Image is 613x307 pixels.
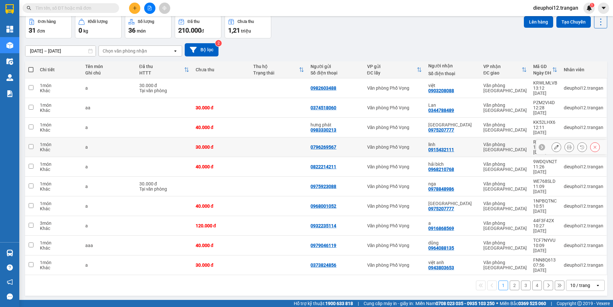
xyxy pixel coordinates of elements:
div: Văn phòng Phố Vọng [367,85,422,91]
div: 12:28 [DATE] [533,105,557,115]
th: Toggle SortBy [530,61,561,78]
div: 9WDQVN2T [533,159,557,164]
div: Văn phòng Phố Vọng [367,164,422,169]
div: Văn phòng [GEOGRAPHIC_DATA] [483,83,527,93]
button: 2 [510,281,519,290]
div: Số điện thoại [311,70,360,75]
input: Tìm tên, số ĐT hoặc mã đơn [35,5,111,12]
div: Số điện thoại [428,71,477,76]
button: Số lượng36món [125,15,172,38]
div: TCF7NYVU [533,238,557,243]
div: Văn phòng [GEOGRAPHIC_DATA] [483,162,527,172]
div: WE768SLD [533,179,557,184]
div: Văn phòng Phố Vọng [367,125,422,130]
div: KRWLMLVB [533,80,557,85]
div: dieuphoi12.trangan [564,164,603,169]
div: Khối lượng [88,19,107,24]
th: Toggle SortBy [250,61,308,78]
img: warehouse-icon [6,42,13,49]
span: copyright [577,301,582,306]
div: 0344788489 [428,108,454,113]
button: plus [129,3,140,14]
div: 0975207777 [428,206,454,211]
img: icon-new-feature [586,5,592,11]
div: Văn phòng Phố Vọng [367,203,422,209]
div: 1 món [40,240,79,245]
div: thành đồng [428,122,477,127]
div: 0979046119 [311,243,336,248]
svg: open [595,283,600,288]
div: việt anh [428,260,477,265]
svg: open [173,48,178,54]
th: Toggle SortBy [364,61,425,78]
strong: 0708 023 035 - 0935 103 250 [436,301,495,306]
button: 1 [498,281,508,290]
div: Khác [40,147,79,152]
button: 4 [532,281,542,290]
div: 12:11 [DATE] [533,125,557,135]
div: 0982603488 [311,85,336,91]
span: aim [162,6,167,10]
img: warehouse-icon [6,250,13,256]
div: 0916868569 [428,226,454,231]
div: a [85,223,133,228]
strong: 0369 525 060 [518,301,546,306]
div: aa [85,105,133,110]
div: Số lượng [138,19,154,24]
span: 1 [591,3,593,7]
button: Đơn hàng31đơn [25,15,72,38]
div: 10:51 [DATE] [533,203,557,214]
div: Nhân viên [564,67,603,72]
div: thành đồng [428,201,477,206]
span: dieuphoi12.trangan [528,4,583,12]
input: Select a date range. [25,46,96,56]
div: ĐC giao [483,70,522,75]
div: 0964088135 [428,245,454,251]
div: Chi tiết [40,67,79,72]
sup: 2 [215,40,222,46]
div: 40.000 đ [196,164,247,169]
div: 10 / trang [570,282,590,289]
div: 11:26 [DATE] [533,164,557,174]
div: Văn phòng [GEOGRAPHIC_DATA] [483,122,527,133]
div: Chưa thu [196,67,247,72]
span: ⚪️ [496,302,498,305]
div: dieuphoi12.trangan [564,85,603,91]
div: 30.000 đ [196,105,247,110]
div: Đơn hàng [38,19,56,24]
div: Văn phòng [GEOGRAPHIC_DATA] [483,260,527,270]
div: a [85,85,133,91]
div: Người nhận [428,63,477,68]
div: 0983330213 [311,127,336,133]
div: 10:09 [DATE] [533,243,557,253]
div: Văn phòng [GEOGRAPHIC_DATA] [483,240,527,251]
div: Lan [428,103,477,108]
div: Tại văn phòng [139,88,189,93]
div: Thu hộ [253,64,299,69]
div: a [85,125,133,130]
div: Ghi chú [85,70,133,75]
div: 3 món [40,221,79,226]
span: question-circle [7,264,13,271]
span: Cung cấp máy in - giấy in: [364,300,414,307]
div: 44F3F42X [533,218,557,223]
div: 30.000 đ [139,83,189,88]
div: 11:32 [DATE] [533,144,557,155]
div: 0932235114 [311,223,336,228]
div: dieuphoi12.trangan [564,262,603,268]
div: 0796269567 [311,144,336,150]
button: file-add [144,3,155,14]
div: dũng [428,240,477,245]
div: 0903208088 [428,88,454,93]
button: Chưa thu1,21 triệu [225,15,271,38]
div: Văn phòng [GEOGRAPHIC_DATA] [483,221,527,231]
div: Sửa đơn hàng [552,142,561,152]
strong: 1900 633 818 [325,301,353,306]
div: 1 món [40,201,79,206]
button: 3 [521,281,531,290]
div: 0915432111 [428,147,454,152]
span: 210.000 [178,26,201,34]
div: 0373824856 [311,262,336,268]
div: FNN8Q613 [533,257,557,262]
img: dashboard-icon [6,26,13,33]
